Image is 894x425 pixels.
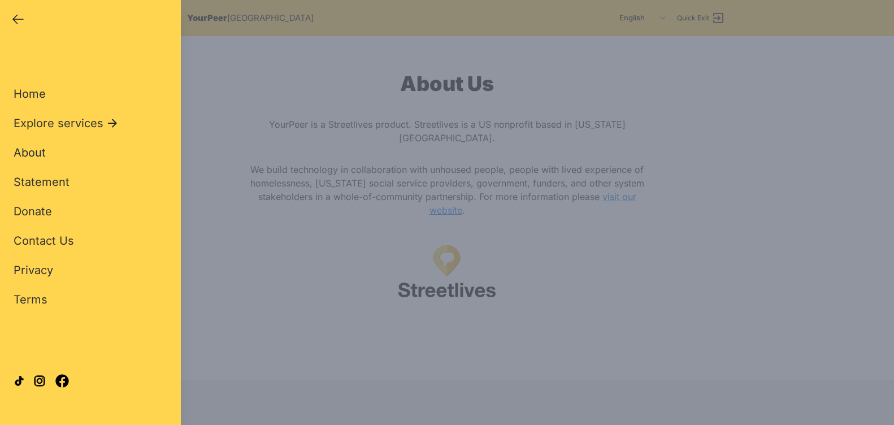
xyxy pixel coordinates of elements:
span: Statement [14,175,70,189]
a: Donate [14,203,52,219]
span: About [14,146,46,159]
a: About [14,145,46,161]
span: Contact Us [14,234,74,248]
span: Privacy [14,263,53,277]
a: Terms [14,292,47,307]
span: Donate [14,205,52,218]
a: Home [14,86,46,102]
a: Privacy [14,262,53,278]
button: Explore services [14,115,119,131]
span: Explore services [14,115,103,131]
span: Terms [14,293,47,306]
a: Contact Us [14,233,74,249]
a: Statement [14,174,70,190]
span: Home [14,87,46,101]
